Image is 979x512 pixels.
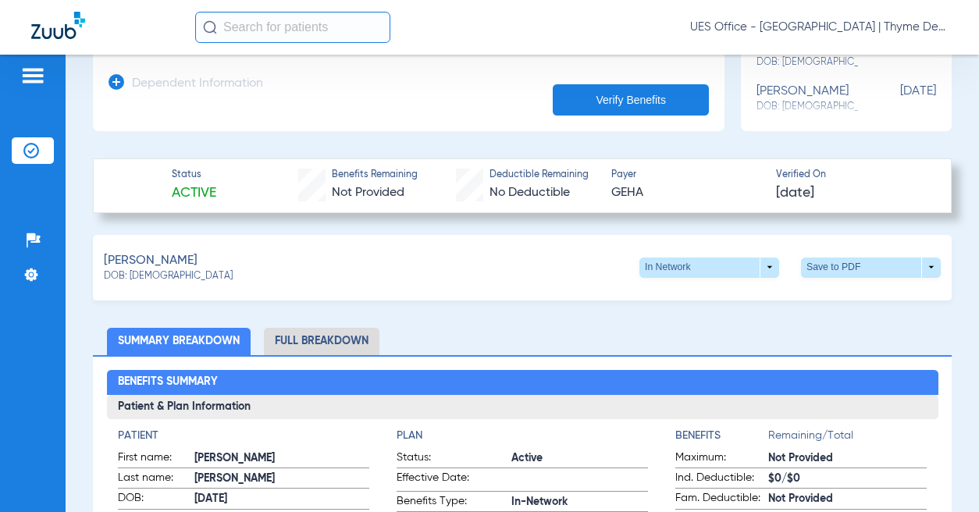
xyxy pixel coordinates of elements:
h3: Patient & Plan Information [107,395,938,420]
span: [PERSON_NAME] [194,471,369,487]
span: Not Provided [768,450,927,467]
span: First name: [118,450,194,468]
span: [DATE] [858,84,936,113]
input: Search for patients [195,12,390,43]
h4: Plan [397,428,648,444]
span: DOB: [DEMOGRAPHIC_DATA] [756,55,858,69]
img: Search Icon [203,20,217,34]
span: [DATE] [776,183,814,203]
span: $0/$0 [768,471,927,487]
button: Verify Benefits [553,84,709,116]
img: Zuub Logo [31,12,85,39]
span: [DATE] [194,491,369,507]
span: Active [511,450,648,467]
span: Last name: [118,470,194,489]
span: [PERSON_NAME] [104,251,198,271]
span: UES Office - [GEOGRAPHIC_DATA] | Thyme Dental Care [690,20,948,35]
span: Benefits Remaining [332,169,418,183]
span: Not Provided [768,491,927,507]
h4: Patient [118,428,369,444]
span: Status [172,169,216,183]
span: [PERSON_NAME] [194,450,369,467]
span: Active [172,183,216,203]
button: In Network [639,258,779,278]
span: Status: [397,450,511,468]
span: Effective Date: [397,470,511,491]
span: Deductible Remaining [489,169,589,183]
span: Not Provided [332,187,404,199]
img: hamburger-icon [20,66,45,85]
span: Verified On [776,169,927,183]
span: Fam. Deductible: [675,490,768,509]
span: GEHA [611,183,762,203]
span: Ind. Deductible: [675,470,768,489]
span: Benefits Type: [397,493,511,512]
h2: Benefits Summary [107,370,938,395]
h3: Dependent Information [132,76,263,92]
li: Full Breakdown [264,328,379,355]
app-breakdown-title: Benefits [675,428,768,450]
li: Summary Breakdown [107,328,251,355]
span: DOB: [DEMOGRAPHIC_DATA] [104,270,233,284]
span: No Deductible [489,187,570,199]
span: Maximum: [675,450,768,468]
span: Payer [611,169,762,183]
button: Save to PDF [801,258,941,278]
span: Remaining/Total [768,428,927,450]
iframe: Chat Widget [901,437,979,512]
span: In-Network [511,494,648,510]
span: DOB: [118,490,194,509]
h4: Benefits [675,428,768,444]
div: [PERSON_NAME] [756,84,858,113]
